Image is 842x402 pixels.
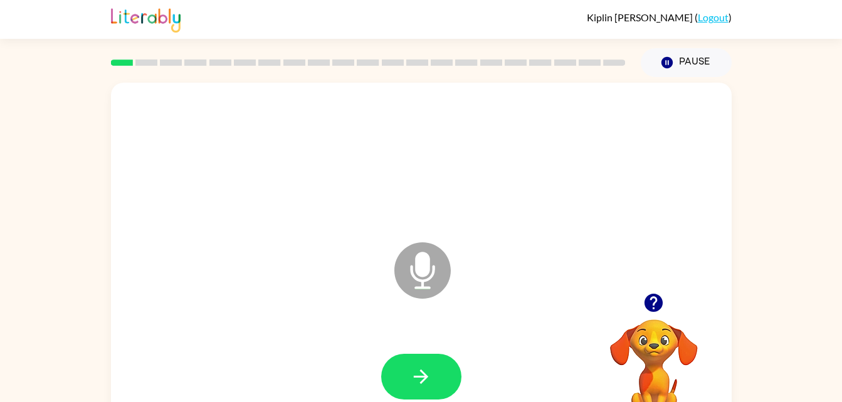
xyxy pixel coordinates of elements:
[641,48,732,77] button: Pause
[111,5,181,33] img: Literably
[587,11,695,23] span: Kiplin [PERSON_NAME]
[587,11,732,23] div: ( )
[698,11,729,23] a: Logout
